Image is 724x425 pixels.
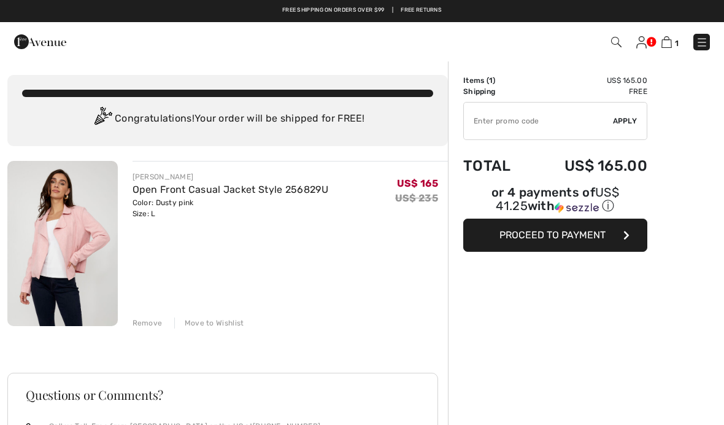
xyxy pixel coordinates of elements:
img: My Info [636,36,647,49]
img: Search [611,37,622,47]
img: 1ère Avenue [14,29,66,54]
td: Free [530,86,647,97]
div: Remove [133,318,163,329]
span: US$ 165 [397,177,438,189]
a: Open Front Casual Jacket Style 256829U [133,184,328,195]
s: US$ 235 [395,192,438,204]
a: 1 [661,34,679,49]
img: Sezzle [555,202,599,213]
img: Open Front Casual Jacket Style 256829U [7,161,118,326]
img: Shopping Bag [661,36,672,48]
div: Move to Wishlist [174,318,244,329]
button: Proceed to Payment [463,219,647,252]
span: US$ 41.25 [496,185,619,213]
div: Congratulations! Your order will be shipped for FREE! [22,107,433,131]
a: Free Returns [401,6,442,15]
div: [PERSON_NAME] [133,171,328,182]
td: Total [463,145,530,187]
span: 1 [489,76,493,85]
div: or 4 payments ofUS$ 41.25withSezzle Click to learn more about Sezzle [463,187,647,219]
h3: Questions or Comments? [26,389,420,401]
span: | [392,6,393,15]
a: 1ère Avenue [14,35,66,47]
td: Items ( ) [463,75,530,86]
span: 1 [675,39,679,48]
td: US$ 165.00 [530,145,647,187]
span: Proceed to Payment [499,229,606,241]
input: Promo code [464,103,613,139]
img: Menu [696,36,708,49]
td: US$ 165.00 [530,75,647,86]
div: Color: Dusty pink Size: L [133,197,328,219]
div: or 4 payments of with [463,187,647,214]
img: Congratulation2.svg [90,107,115,131]
span: Apply [613,115,637,127]
a: Free shipping on orders over $99 [282,6,385,15]
td: Shipping [463,86,530,97]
